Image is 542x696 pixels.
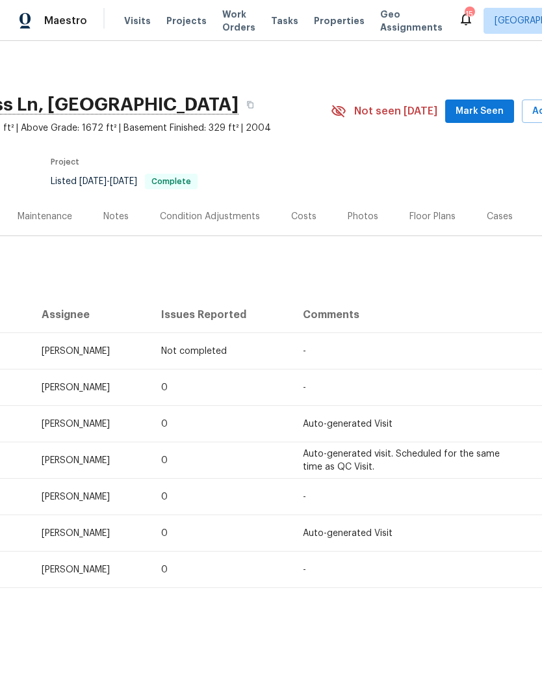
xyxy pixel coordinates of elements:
div: Condition Adjustments [160,210,260,223]
span: [PERSON_NAME] [42,456,110,465]
span: Auto-generated visit. Scheduled for the same time as QC Visit. [303,449,500,472]
span: Projects [166,14,207,27]
div: Costs [291,210,316,223]
span: Project [51,158,79,166]
button: Copy Address [239,93,262,116]
div: Notes [103,210,129,223]
span: Work Orders [222,8,255,34]
button: Mark Seen [445,100,514,124]
span: [PERSON_NAME] [42,347,110,356]
span: Listed [51,177,198,186]
span: 0 [161,492,168,502]
span: Properties [314,14,365,27]
span: - [303,565,306,574]
th: Issues Reported [151,297,293,333]
span: - [303,492,306,502]
div: 15 [465,8,474,21]
span: [PERSON_NAME] [42,420,110,429]
span: Not completed [161,347,227,356]
span: Not seen [DATE] [354,105,437,118]
span: Tasks [271,16,298,25]
span: [DATE] [110,177,137,186]
span: Auto-generated Visit [303,420,393,429]
span: 0 [161,456,168,465]
div: Photos [348,210,378,223]
span: - [303,347,306,356]
span: [PERSON_NAME] [42,492,110,502]
span: Visits [124,14,151,27]
span: [PERSON_NAME] [42,383,110,392]
span: 0 [161,529,168,538]
span: 0 [161,420,168,429]
span: 0 [161,383,168,392]
span: Geo Assignments [380,8,443,34]
div: Cases [487,210,513,223]
th: Comments [292,297,513,333]
div: Floor Plans [409,210,456,223]
span: Mark Seen [456,103,504,120]
span: - [303,383,306,392]
span: [DATE] [79,177,107,186]
th: Assignee [31,297,151,333]
span: Auto-generated Visit [303,529,393,538]
span: - [79,177,137,186]
span: Complete [146,178,196,185]
span: [PERSON_NAME] [42,529,110,538]
span: Maestro [44,14,87,27]
span: 0 [161,565,168,574]
span: [PERSON_NAME] [42,565,110,574]
div: Maintenance [18,210,72,223]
